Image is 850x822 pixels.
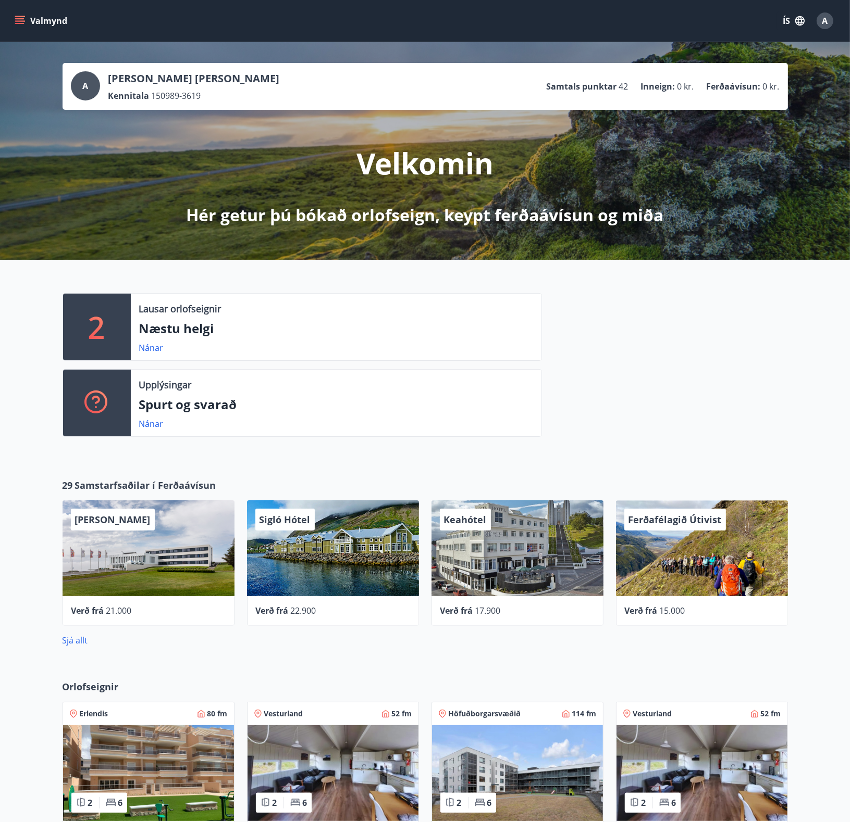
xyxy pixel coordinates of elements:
[139,396,533,413] p: Spurt og svarað
[392,709,412,719] span: 52 fm
[273,797,277,808] span: 2
[449,709,521,719] span: Höfuðborgarsvæðið
[63,680,119,693] span: Orlofseignir
[71,605,104,616] span: Verð frá
[777,11,810,30] button: ÍS
[108,90,150,102] p: Kennitala
[118,797,123,808] span: 6
[432,725,603,821] img: Paella dish
[761,709,781,719] span: 52 fm
[80,709,108,719] span: Erlendis
[139,302,221,315] p: Lausar orlofseignir
[440,605,473,616] span: Verð frá
[187,204,664,226] p: Hér getur þú bókað orlofseign, keypt ferðaávísun og miða
[139,418,164,429] a: Nánar
[356,143,494,183] p: Velkomin
[207,709,228,719] span: 80 fm
[572,709,597,719] span: 114 fm
[88,797,93,808] span: 2
[89,307,105,347] p: 2
[152,90,201,102] span: 150989-3619
[13,11,71,30] button: menu
[303,797,307,808] span: 6
[641,81,675,92] p: Inneign :
[457,797,462,808] span: 2
[812,8,837,33] button: A
[264,709,303,719] span: Vesturland
[63,725,234,821] img: Paella dish
[106,605,132,616] span: 21.000
[629,513,722,526] span: Ferðafélagið Útivist
[660,605,685,616] span: 15.000
[108,71,280,86] p: [PERSON_NAME] [PERSON_NAME]
[291,605,316,616] span: 22.900
[248,725,418,821] img: Paella dish
[139,320,533,337] p: Næstu helgi
[82,80,88,92] span: A
[633,709,672,719] span: Vesturland
[763,81,780,92] span: 0 kr.
[487,797,492,808] span: 6
[625,605,658,616] span: Verð frá
[547,81,617,92] p: Samtals punktar
[619,81,629,92] span: 42
[822,15,828,27] span: A
[139,342,164,353] a: Nánar
[139,378,192,391] p: Upplýsingar
[642,797,646,808] span: 2
[677,81,694,92] span: 0 kr.
[75,478,216,492] span: Samstarfsaðilar í Ferðaávísun
[672,797,676,808] span: 6
[63,635,88,646] a: Sjá allt
[617,725,787,821] img: Paella dish
[256,605,289,616] span: Verð frá
[707,81,761,92] p: Ferðaávísun :
[63,478,73,492] span: 29
[75,513,151,526] span: [PERSON_NAME]
[475,605,501,616] span: 17.900
[260,513,311,526] span: Sigló Hótel
[444,513,487,526] span: Keahótel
